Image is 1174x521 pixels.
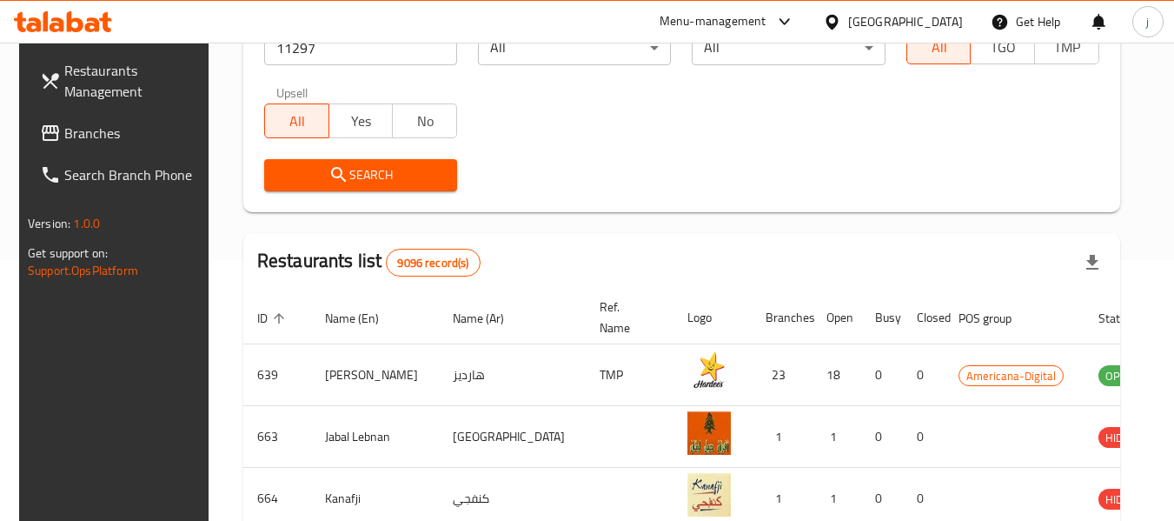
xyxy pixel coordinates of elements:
[903,344,945,406] td: 0
[278,164,443,186] span: Search
[903,291,945,344] th: Closed
[1042,35,1092,60] span: TMP
[243,406,311,468] td: 663
[400,109,450,134] span: No
[752,406,813,468] td: 1
[600,297,653,338] span: Ref. Name
[26,154,216,196] a: Search Branch Phone
[586,344,673,406] td: TMP
[861,291,903,344] th: Busy
[276,86,308,98] label: Upsell
[687,411,731,455] img: Jabal Lebnan
[439,406,586,468] td: [GEOGRAPHIC_DATA]
[752,291,813,344] th: Branches
[478,30,671,65] div: All
[1146,12,1149,31] span: j
[903,406,945,468] td: 0
[660,11,766,32] div: Menu-management
[64,60,202,102] span: Restaurants Management
[1098,428,1151,448] span: HIDDEN
[387,255,479,271] span: 9096 record(s)
[264,159,457,191] button: Search
[64,123,202,144] span: Branches
[325,308,401,329] span: Name (En)
[453,308,527,329] span: Name (Ar)
[1098,490,1151,510] span: HIDDEN
[392,104,457,138] button: No
[386,249,480,277] div: Total records count
[28,212,70,235] span: Version:
[28,242,108,264] span: Get support on:
[28,259,138,282] a: Support.OpsPlatform
[959,366,1063,386] span: Americana-Digital
[861,344,903,406] td: 0
[1034,30,1099,64] button: TMP
[1098,489,1151,510] div: HIDDEN
[914,35,965,60] span: All
[906,30,972,64] button: All
[848,12,963,31] div: [GEOGRAPHIC_DATA]
[1071,242,1113,284] div: Export file
[813,406,861,468] td: 1
[64,164,202,185] span: Search Branch Phone
[26,112,216,154] a: Branches
[970,30,1035,64] button: TGO
[958,308,1034,329] span: POS group
[861,406,903,468] td: 0
[264,104,329,138] button: All
[692,30,885,65] div: All
[264,30,457,65] input: Search for restaurant name or ID..
[813,344,861,406] td: 18
[26,50,216,112] a: Restaurants Management
[687,350,731,393] img: Hardee's
[687,473,731,517] img: Kanafji
[1098,427,1151,448] div: HIDDEN
[336,109,387,134] span: Yes
[243,344,311,406] td: 639
[813,291,861,344] th: Open
[311,344,439,406] td: [PERSON_NAME]
[673,291,752,344] th: Logo
[257,308,290,329] span: ID
[1098,366,1141,386] span: OPEN
[978,35,1028,60] span: TGO
[328,104,394,138] button: Yes
[311,406,439,468] td: Jabal Lebnan
[73,212,100,235] span: 1.0.0
[1098,365,1141,386] div: OPEN
[439,344,586,406] td: هارديز
[272,109,322,134] span: All
[257,248,481,277] h2: Restaurants list
[752,344,813,406] td: 23
[1098,308,1155,329] span: Status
